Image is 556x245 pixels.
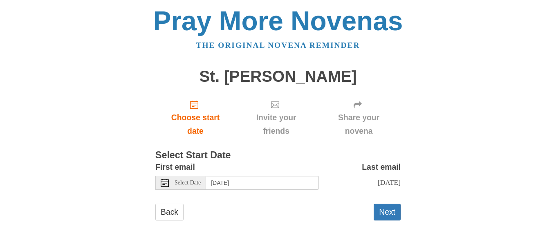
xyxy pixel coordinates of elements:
[244,111,309,138] span: Invite your friends
[235,93,317,142] div: Click "Next" to confirm your start date first.
[325,111,392,138] span: Share your novena
[155,93,235,142] a: Choose start date
[164,111,227,138] span: Choose start date
[155,160,195,174] label: First email
[362,160,401,174] label: Last email
[317,93,401,142] div: Click "Next" to confirm your start date first.
[378,178,401,187] span: [DATE]
[175,180,201,186] span: Select Date
[196,41,360,49] a: The original novena reminder
[155,150,401,161] h3: Select Start Date
[374,204,401,220] button: Next
[155,68,401,85] h1: St. [PERSON_NAME]
[155,204,184,220] a: Back
[153,6,403,36] a: Pray More Novenas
